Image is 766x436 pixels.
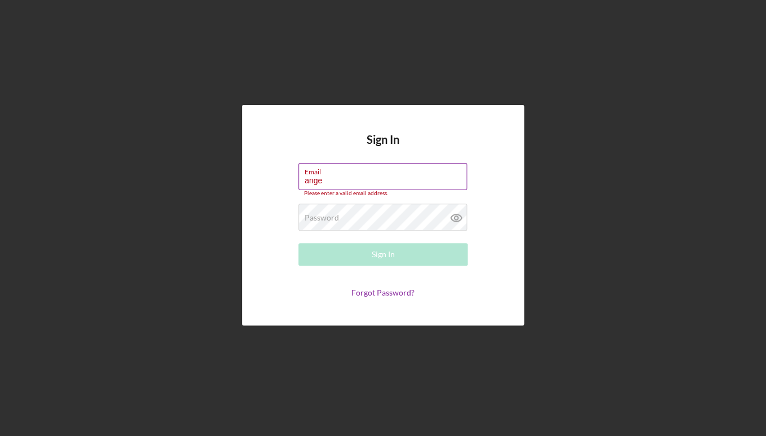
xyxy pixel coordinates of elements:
div: Please enter a valid email address. [298,190,468,197]
button: Sign In [298,243,468,266]
a: Forgot Password? [351,288,415,297]
label: Email [305,164,467,176]
label: Password [305,213,339,222]
div: Sign In [372,243,395,266]
h4: Sign In [367,133,399,163]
